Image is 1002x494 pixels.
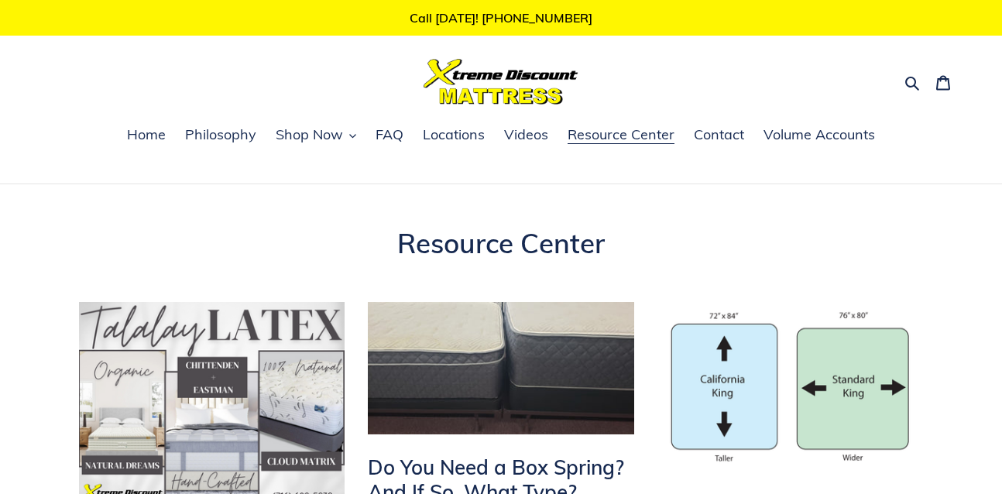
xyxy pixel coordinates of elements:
span: FAQ [376,125,403,144]
a: FAQ [368,124,411,147]
span: Videos [504,125,548,144]
h1: Resource Center [79,227,923,259]
span: Shop Now [276,125,343,144]
span: Home [127,125,166,144]
span: Philosophy [185,125,256,144]
span: Resource Center [568,125,674,144]
span: Locations [423,125,485,144]
a: Resource Center [560,124,682,147]
a: Home [119,124,173,147]
img: Xtreme Discount Mattress [424,59,578,105]
a: Philosophy [177,124,264,147]
a: Volume Accounts [756,124,883,147]
span: Contact [694,125,744,144]
a: Contact [686,124,752,147]
a: Videos [496,124,556,147]
button: Shop Now [268,124,364,147]
a: Locations [415,124,492,147]
span: Volume Accounts [764,125,875,144]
